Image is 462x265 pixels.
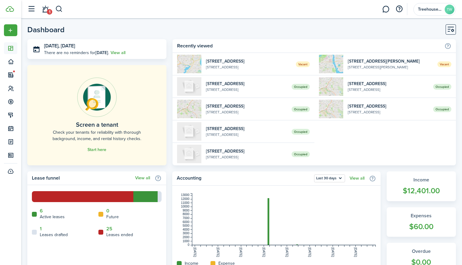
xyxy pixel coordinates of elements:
home-widget-title: Future [106,214,119,220]
a: View all [135,176,150,181]
avatar-text: TW [445,5,454,14]
tspan: 7000 [183,216,190,220]
a: 0 [106,208,109,214]
home-widget-title: Lease funnel [32,174,132,182]
widget-list-item-description: [STREET_ADDRESS] [206,109,287,115]
h3: [DATE], [DATE] [44,42,162,50]
button: Customise [446,24,456,35]
widget-list-item-title: [STREET_ADDRESS] [348,81,429,87]
a: View all [350,176,364,181]
widget-list-item-title: [STREET_ADDRESS] [206,148,287,154]
span: Occupied [292,106,310,112]
span: Vacant [437,61,451,67]
widget-list-item-description: [STREET_ADDRESS] [206,87,287,92]
a: Expenses$60.00 [387,207,456,237]
tspan: 8000 [183,212,190,216]
a: Start here [87,147,106,152]
span: 1 [47,9,52,15]
b: [DATE] [95,50,108,56]
home-widget-title: Accounting [177,174,311,182]
button: Open menu [314,174,345,182]
home-placeholder-title: Screen a tenant [76,120,118,129]
img: 1 [177,55,201,73]
span: Occupied [292,151,310,157]
widget-stats-count: $60.00 [393,221,450,232]
tspan: [DATE] [354,247,357,257]
tspan: 2000 [183,236,190,239]
tspan: [DATE] [285,247,289,257]
a: View all [111,50,125,56]
widget-list-item-description: [STREET_ADDRESS] [206,64,291,70]
a: 1 [40,226,42,232]
tspan: 10000 [181,205,190,208]
tspan: [DATE] [193,247,197,257]
widget-stats-title: Overdue [393,248,450,255]
tspan: [DATE] [239,247,242,257]
img: 3 [177,122,201,141]
tspan: 9000 [183,209,190,212]
img: 1 [319,100,343,118]
a: 6 [40,208,43,214]
widget-list-item-title: [STREET_ADDRESS] [206,81,287,87]
img: 1 [177,77,201,96]
a: Notifications [39,2,51,17]
tspan: 6000 [183,220,190,224]
button: Open sidebar [26,3,37,15]
span: Occupied [433,84,451,90]
widget-stats-count: $12,401.00 [393,185,450,197]
button: Last 30 days [314,174,345,182]
span: Treehouse Wealth Management [418,7,442,12]
tspan: 13000 [181,193,190,197]
a: Messaging [380,2,392,17]
widget-list-item-title: [STREET_ADDRESS] [206,126,287,132]
img: 1 [319,77,343,96]
tspan: 1000 [183,239,190,243]
a: Income$12,401.00 [387,171,456,201]
span: Occupied [433,106,451,112]
img: 2 [177,145,201,163]
widget-list-item-description: [STREET_ADDRESS] [206,154,287,160]
header-page-title: Dashboard [27,26,65,33]
span: Occupied [292,129,310,135]
img: 1 [177,100,201,118]
tspan: [DATE] [308,247,311,257]
button: Open menu [4,24,17,36]
home-widget-title: Leases ended [106,232,133,238]
button: Open resource center [394,4,404,14]
a: 25 [106,226,112,232]
widget-list-item-title: [STREET_ADDRESS] [206,103,287,109]
img: TenantCloud [6,6,14,12]
widget-list-item-title: [STREET_ADDRESS] [206,58,291,64]
span: Occupied [292,84,310,90]
home-widget-title: Active leases [40,214,65,220]
tspan: [DATE] [216,247,220,257]
tspan: 3000 [183,232,190,235]
tspan: [DATE] [331,247,334,257]
widget-stats-title: Income [393,176,450,184]
home-placeholder-description: Check your tenants for reliability with thorough background, income, and rental history checks. [41,129,153,142]
widget-list-item-description: [STREET_ADDRESS][PERSON_NAME] [348,64,433,70]
widget-list-item-title: [STREET_ADDRESS][PERSON_NAME] [348,58,433,64]
tspan: 12000 [181,197,190,201]
tspan: 11000 [181,201,190,205]
home-widget-title: Recently viewed [177,42,441,50]
home-widget-title: Leases drafted [40,232,68,238]
span: Vacant [296,61,310,67]
tspan: 5000 [183,224,190,227]
widget-list-item-description: [STREET_ADDRESS] [348,109,429,115]
p: There are no reminders for . [44,50,109,56]
button: Search [55,4,63,14]
widget-list-item-description: [STREET_ADDRESS] [206,132,287,137]
tspan: 0 [188,243,190,246]
widget-list-item-description: [STREET_ADDRESS] [348,87,429,92]
img: 1 [319,55,343,73]
tspan: 4000 [183,228,190,231]
img: Online payments [77,77,117,117]
widget-list-item-title: [STREET_ADDRESS] [348,103,429,109]
tspan: [DATE] [262,247,265,257]
widget-stats-title: Expenses [393,212,450,219]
